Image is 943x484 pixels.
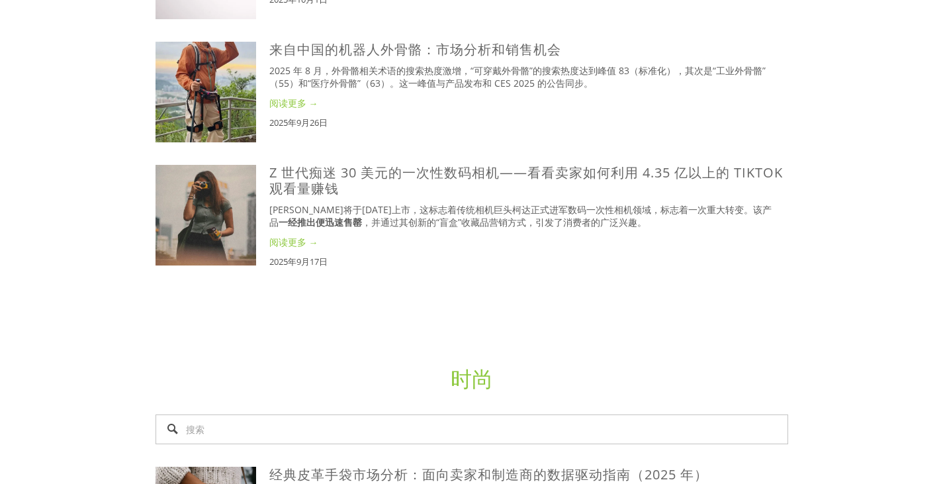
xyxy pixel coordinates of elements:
font: 2025 年 8 月，外骨骼相关术语的搜索热度激增，“可穿戴外骨骼”的搜索热度达到峰值 83（标准化），其次是“工业外骨骼”（55）和“医疗外骨骼”（63）。这一峰值与产品发布和 CES 202... [269,64,766,90]
a: 经典皮革手袋市场分析：面向卖家和制造商的数据驱动指南（2025 年） [269,465,708,483]
font: 阅读更多 → [269,236,318,248]
img: 来自中国的机器人外骨骼：市场分析和销售机会 [156,42,256,142]
input: 搜索 [156,414,788,444]
a: 来自中国的机器人外骨骼：市场分析和销售机会 [156,42,269,142]
a: Z 世代痴迷 30 美元的一次性数码相机——看看卖家如何利用 4.35 亿以上的 TikTok 观看量赚钱 [156,165,269,266]
a: 来自中国的机器人外骨骼：市场分析和销售机会 [269,40,561,58]
font: 2025年9月17日 [269,256,328,267]
a: 阅读更多 → [269,97,788,110]
font: 阅读更多 → [269,97,318,109]
img: Z 世代痴迷 30 美元的一次性数码相机——看看卖家如何利用 4.35 亿以上的 TikTok 观看量赚钱 [156,165,256,266]
a: 阅读更多 → [269,236,788,249]
font: ，并通过其创新的“盲盒”收藏品营销方式，引发了消费者的广泛兴趣。 [362,216,647,228]
a: Z 世代痴迷 30 美元的一次性数码相机——看看卖家如何利用 4.35 亿以上的 TikTok 观看量赚钱 [269,164,783,197]
font: 一经推出便迅速售罄 [279,216,362,228]
font: 2025年9月26日 [269,117,328,128]
font: [PERSON_NAME]将于[DATE]上市，这标志着传统相机巨头柯达正式进军数码一次性相机领域，标志着一次重大转变。该产品 [269,203,772,229]
a: 时尚 [451,364,493,393]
